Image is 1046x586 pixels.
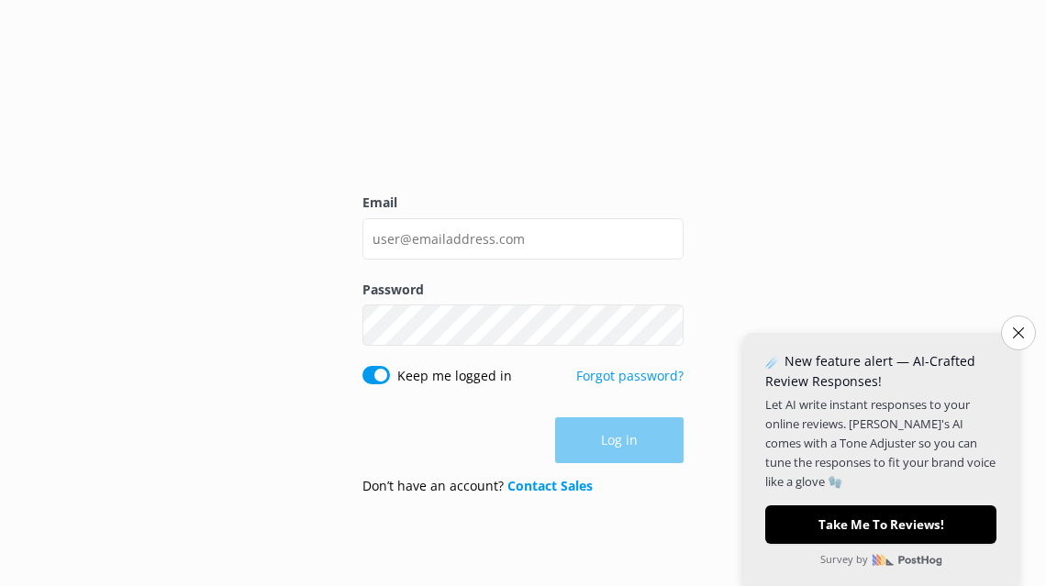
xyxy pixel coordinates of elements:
a: Forgot password? [576,367,684,384]
a: Contact Sales [507,477,593,494]
label: Keep me logged in [397,366,512,386]
label: Email [362,193,684,213]
button: Show password [647,307,684,344]
p: Don’t have an account? [362,476,593,496]
input: user@emailaddress.com [362,218,684,260]
label: Password [362,280,684,300]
